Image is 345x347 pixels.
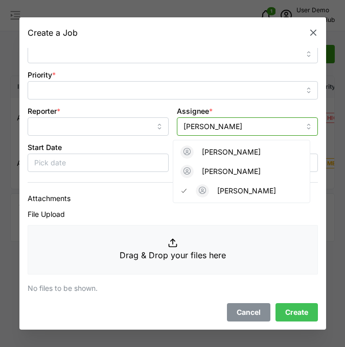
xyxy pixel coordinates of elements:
[28,29,78,37] h2: Create a Job
[28,193,318,204] p: Attachments
[34,158,66,167] span: Pick date
[28,209,318,220] p: File Upload
[28,154,169,172] button: Pick date
[28,142,62,153] label: Start Date
[28,106,60,117] label: Reporter
[28,283,318,294] p: No files to be shown.
[28,69,56,81] label: Priority
[237,304,261,321] span: Cancel
[177,106,213,117] label: Assignee
[202,147,261,157] p: [PERSON_NAME]
[227,303,270,321] button: Cancel
[275,303,318,321] button: Create
[217,186,276,196] p: [PERSON_NAME]
[177,154,318,172] button: Pick date
[202,166,261,177] p: [PERSON_NAME]
[285,304,308,321] span: Create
